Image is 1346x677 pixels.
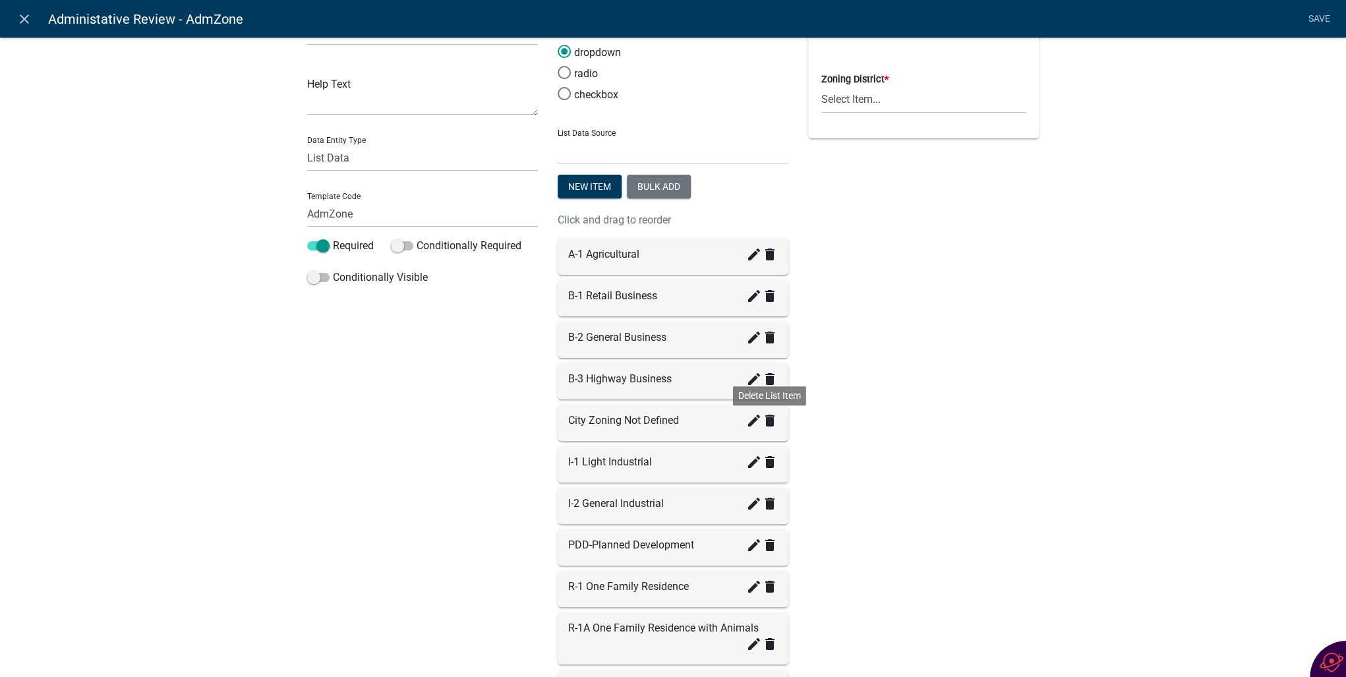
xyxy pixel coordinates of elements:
[568,330,778,345] div: B-2 General Business
[307,238,374,254] label: Required
[568,579,778,595] div: R-1 One Family Residence
[762,413,778,428] i: delete
[746,579,762,595] i: create
[746,636,762,652] i: create
[1302,7,1335,32] a: Save
[746,330,762,345] i: create
[762,454,778,470] i: delete
[762,247,778,262] i: delete
[746,496,762,512] i: create
[821,75,889,84] label: Zoning District
[762,371,778,387] i: delete
[762,288,778,304] i: delete
[568,620,778,636] div: R-1A One Family Residence with Animals
[762,579,778,595] i: delete
[746,454,762,470] i: create
[746,413,762,428] i: create
[746,288,762,304] i: create
[16,11,32,27] i: close
[762,330,778,345] i: delete
[746,371,762,387] i: create
[568,247,778,262] div: A-1 Agricultural
[568,454,778,470] div: I-1 Light Industrial
[568,288,778,304] div: B-1 Retail Business
[568,537,778,553] div: PDD-Planned Development
[762,496,778,512] i: delete
[568,496,778,512] div: I-2 General Industrial
[762,537,778,553] i: delete
[568,413,778,428] div: City Zoning Not Defined
[558,66,598,82] label: radio
[627,175,691,198] button: Bulk add
[746,247,762,262] i: create
[558,45,621,61] label: dropdown
[568,371,778,387] div: B-3 Highway Business
[762,636,778,652] i: delete
[48,6,243,32] span: Administative Review - AdmZone
[391,238,521,254] label: Conditionally Required
[558,87,618,103] label: checkbox
[558,212,788,228] p: Click and drag to reorder
[733,386,806,405] div: Delete List Item
[746,537,762,553] i: create
[558,175,622,198] button: New item
[307,270,428,285] label: Conditionally Visible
